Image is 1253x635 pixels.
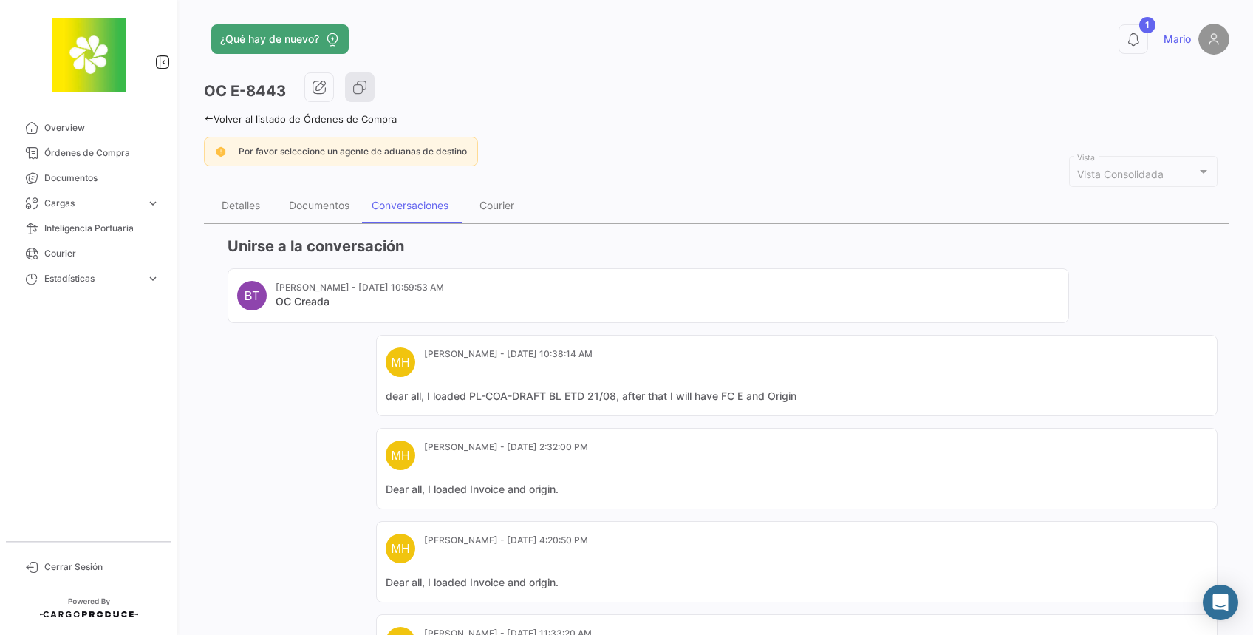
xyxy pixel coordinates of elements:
mat-card-title: OC Creada [276,294,444,309]
span: Por favor seleccione un agente de aduanas de destino [239,146,467,157]
mat-card-subtitle: [PERSON_NAME] - [DATE] 10:59:53 AM [276,281,444,294]
mat-card-content: Dear all, I loaded Invoice and origin. [386,575,1208,590]
div: MH [386,441,415,470]
div: Abrir Intercom Messenger [1203,585,1238,620]
h3: OC E-8443 [204,81,286,101]
span: Documentos [44,172,160,185]
img: 8664c674-3a9e-46e9-8cba-ffa54c79117b.jfif [52,18,126,92]
span: Cerrar Sesión [44,560,160,574]
div: Detalles [222,199,260,211]
mat-card-content: dear all, I loaded PL-COA-DRAFT BL ETD 21/08, after that I will have FC E and Origin [386,389,1208,404]
a: Órdenes de Compra [12,140,165,166]
span: Inteligencia Portuaria [44,222,160,235]
div: MH [386,347,415,377]
span: Vista Consolidada [1077,168,1164,180]
a: Courier [12,241,165,266]
a: Overview [12,115,165,140]
span: Courier [44,247,160,260]
span: Mario [1164,32,1191,47]
div: Documentos [289,199,349,211]
button: ¿Qué hay de nuevo? [211,24,349,54]
mat-card-subtitle: [PERSON_NAME] - [DATE] 2:32:00 PM [424,441,588,454]
div: Courier [479,199,514,211]
mat-card-subtitle: [PERSON_NAME] - [DATE] 10:38:14 AM [424,347,593,361]
div: Conversaciones [372,199,448,211]
a: Volver al listado de Órdenes de Compra [204,113,397,125]
span: expand_more [146,197,160,210]
div: MH [386,534,415,563]
span: Órdenes de Compra [44,146,160,160]
span: Overview [44,121,160,135]
span: Cargas [44,197,140,210]
a: Documentos [12,166,165,191]
span: expand_more [146,272,160,285]
a: Inteligencia Portuaria [12,216,165,241]
div: BT [237,281,267,310]
span: ¿Qué hay de nuevo? [220,32,319,47]
h3: Unirse a la conversación [228,236,1218,257]
span: Estadísticas [44,272,140,285]
mat-card-content: Dear all, I loaded Invoice and origin. [386,482,1208,497]
mat-card-subtitle: [PERSON_NAME] - [DATE] 4:20:50 PM [424,534,588,547]
img: placeholder-user.png [1198,24,1229,55]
